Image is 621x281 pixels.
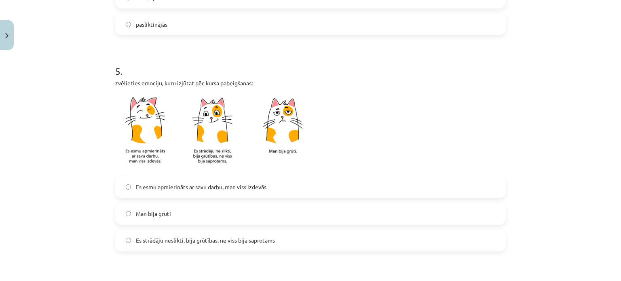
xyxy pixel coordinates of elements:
[136,236,275,245] span: Es strādāju neslikti, bija grūtības, ne viss bija saprotams
[126,22,131,27] input: pasliktinājās
[126,211,131,216] input: Man bija grūti
[126,184,131,190] input: Es esmu apmierināts ar savu darbu, man viss izdevās
[136,20,167,29] span: pasliktinājās
[115,51,506,76] h1: 5 .
[136,183,266,191] span: Es esmu apmierināts ar savu darbu, man viss izdevās
[115,79,506,87] p: zvēlieties emociju, kuru izjūtat pēc kursa pabeigšanas:
[5,33,8,38] img: icon-close-lesson-0947bae3869378f0d4975bcd49f059093ad1ed9edebbc8119c70593378902aed.svg
[126,238,131,243] input: Es strādāju neslikti, bija grūtības, ne viss bija saprotams
[136,209,171,218] span: Man bija grūti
